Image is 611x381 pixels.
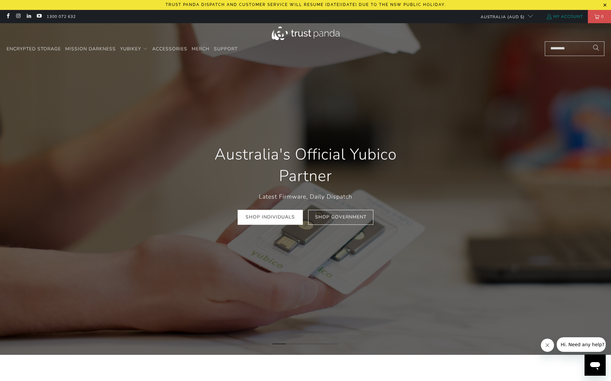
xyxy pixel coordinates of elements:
[475,10,533,23] button: Australia (AUD $)
[272,27,340,40] img: Trust Panda Australia
[238,210,303,225] a: Shop Individuals
[312,343,325,345] li: Page dot 4
[65,41,116,57] a: Mission Darkness
[214,46,238,52] span: Support
[214,41,238,57] a: Support
[120,46,141,52] span: YubiKey
[7,41,61,57] a: Encrypted Storage
[165,2,446,7] p: Trust Panda dispatch and customer service will resume [DATE][DATE] due to the NSW public holiday.
[26,14,31,19] a: Trust Panda Australia on LinkedIn
[5,14,11,19] a: Trust Panda Australia on Facebook
[588,10,611,23] a: 0
[120,41,148,57] summary: YubiKey
[152,46,187,52] span: Accessories
[65,46,116,52] span: Mission Darkness
[585,354,606,376] iframe: Button to launch messaging window
[47,13,76,20] a: 1300 072 632
[7,41,238,57] nav: Translation missing: en.navigation.header.main_nav
[308,210,373,225] a: Shop Government
[196,143,415,187] h1: Australia's Official Yubico Partner
[272,343,286,345] li: Page dot 1
[299,343,312,345] li: Page dot 3
[541,339,554,352] iframe: Close message
[286,343,299,345] li: Page dot 2
[36,14,42,19] a: Trust Panda Australia on YouTube
[599,10,605,23] span: 0
[546,13,583,20] a: My Account
[192,41,210,57] a: Merch
[545,41,604,56] input: Search...
[192,46,210,52] span: Merch
[15,14,21,19] a: Trust Panda Australia on Instagram
[7,46,61,52] span: Encrypted Storage
[152,41,187,57] a: Accessories
[196,192,415,202] p: Latest Firmware, Daily Dispatch
[557,337,606,352] iframe: Message from company
[588,41,604,56] button: Search
[325,343,339,345] li: Page dot 5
